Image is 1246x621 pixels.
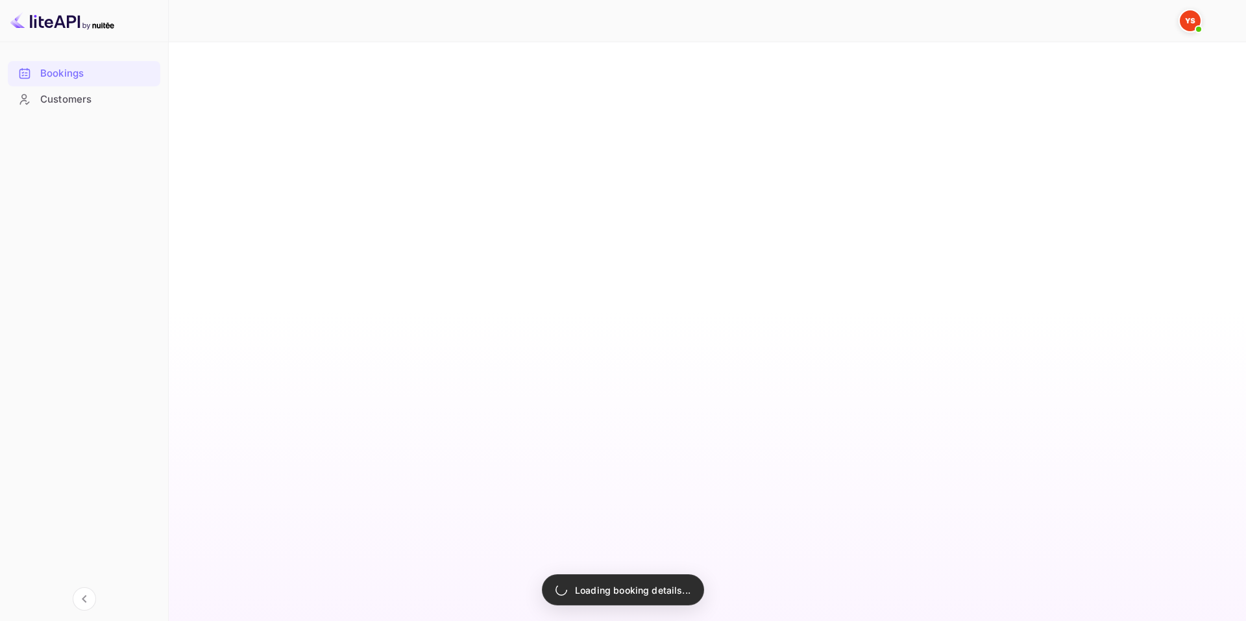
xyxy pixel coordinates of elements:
p: Loading booking details... [575,583,690,597]
div: Customers [8,87,160,112]
div: Customers [40,92,154,107]
img: Yandex Support [1180,10,1201,31]
a: Bookings [8,61,160,85]
a: Customers [8,87,160,111]
div: Bookings [40,66,154,81]
div: Bookings [8,61,160,86]
button: Collapse navigation [73,587,96,611]
img: LiteAPI logo [10,10,114,31]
